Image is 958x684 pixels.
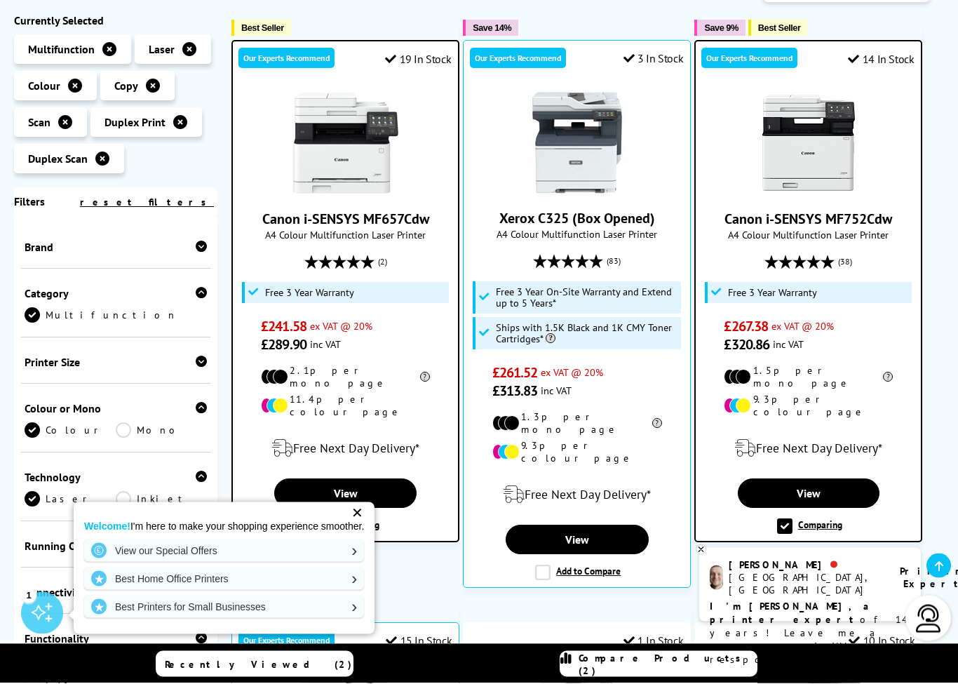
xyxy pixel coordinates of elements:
img: Canon i-SENSYS MF752Cdw [756,92,861,197]
span: A4 Colour Multifunction Laser Printer [703,229,914,243]
a: View [274,480,417,509]
a: Canon i-SENSYS MF752Cdw [724,211,892,229]
div: Colour or Mono [25,402,207,416]
li: 1.3p per mono page [492,412,662,437]
span: Duplex Print [104,116,166,130]
div: Currently Selected [14,14,217,28]
div: Printer Size [25,356,207,370]
a: Xerox C325 (Box Opened) [499,210,655,229]
span: Free 3 Year On-Site Warranty and Extend up to 5 Years* [496,288,677,310]
a: Multifunction [25,308,177,323]
div: Brand [25,241,207,255]
div: 19 In Stock [385,53,451,67]
a: Inkjet [116,492,207,507]
span: Filters [14,195,45,209]
span: Save 9% [704,24,738,34]
span: Colour [28,79,60,93]
span: ex VAT @ 20% [541,367,603,380]
span: Best Seller [241,24,284,34]
img: Xerox C325 (Box Opened) [525,91,630,196]
div: 1 In Stock [623,635,684,649]
span: Ships with 1.5K Black and 1K CMY Toner Cartridges* [496,323,677,346]
li: 9.3p per colour page [492,441,662,466]
span: £320.86 [724,337,769,355]
label: Add to Compare [535,566,621,582]
span: Copy [114,79,138,93]
a: Colour [25,423,116,438]
a: Best Printers for Small Businesses [84,596,364,619]
button: Save 9% [694,21,745,37]
span: Best Seller [758,24,801,34]
a: Canon i-SENSYS MF752Cdw [756,186,861,200]
div: 14 In Stock [848,53,914,67]
span: £289.90 [261,337,306,355]
label: Comparing [777,520,842,535]
a: Laser [25,492,116,507]
button: Best Seller [748,21,808,37]
span: Multifunction [28,43,95,57]
div: 3 In Stock [623,53,684,67]
div: Technology [25,471,207,485]
span: Scan [28,116,50,130]
div: 15 In Stock [386,635,452,649]
div: Our Experts Recommend [470,49,566,69]
li: 9.3p per colour page [724,394,893,420]
span: A4 Colour Multifunction Laser Printer [471,229,683,242]
span: Free 3 Year Warranty [728,288,817,300]
span: (2) [378,250,387,276]
span: Compare Products (2) [579,652,757,678]
p: I'm here to make your shopping experience smoother. [84,521,364,533]
li: 1.5p per mono page [724,366,893,391]
a: reset filters [80,196,214,209]
span: £313.83 [492,383,538,401]
span: Save 14% [473,24,511,34]
button: Save 14% [463,21,518,37]
a: Compare Products (2) [560,652,757,678]
span: (38) [838,250,852,276]
span: Free 3 Year Warranty [265,288,354,300]
a: Canon i-SENSYS MF657Cdw [262,211,429,229]
div: Running Costs [25,539,207,554]
div: Connectivity [25,586,207,600]
div: [PERSON_NAME] [729,559,882,572]
div: Our Experts Recommend [701,49,797,69]
a: Xerox C325 (Box Opened) [525,185,630,199]
a: View our Special Offers [84,540,364,563]
b: I'm [PERSON_NAME], a printer expert [710,601,873,626]
img: ashley-livechat.png [710,566,723,591]
li: 2.1p per mono page [261,366,430,391]
div: Our Experts Recommend [238,49,335,69]
span: (83) [607,249,621,276]
strong: Welcome! [84,521,130,532]
img: Canon i-SENSYS MF657Cdw [293,92,398,197]
div: 1 [21,588,36,603]
span: Laser [149,43,175,57]
a: View [738,480,880,509]
div: Category [25,287,207,301]
li: 11.4p per colour page [261,394,430,420]
div: [GEOGRAPHIC_DATA], [GEOGRAPHIC_DATA] [729,572,882,597]
span: inc VAT [310,339,341,352]
p: of 14 years! Leave me a message and I'll respond ASAP [710,601,910,667]
span: £261.52 [492,365,538,383]
span: ex VAT @ 20% [310,321,372,334]
span: Recently Viewed (2) [165,659,352,671]
div: ✕ [347,504,367,523]
a: Recently Viewed (2) [156,652,353,678]
span: Duplex Scan [28,152,88,166]
span: inc VAT [773,339,804,352]
span: A4 Colour Multifunction Laser Printer [240,229,451,243]
div: modal_delivery [471,476,683,516]
div: Our Experts Recommend [238,631,335,652]
span: ex VAT @ 20% [771,321,834,334]
button: Best Seller [231,21,291,37]
span: inc VAT [541,385,572,398]
div: modal_delivery [240,430,451,469]
div: modal_delivery [703,430,914,469]
a: Best Home Office Printers [84,568,364,591]
a: Canon i-SENSYS MF657Cdw [293,186,398,200]
div: Functionality [25,632,207,646]
span: £267.38 [724,318,768,337]
a: Mono [116,423,207,438]
a: View [506,526,649,556]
